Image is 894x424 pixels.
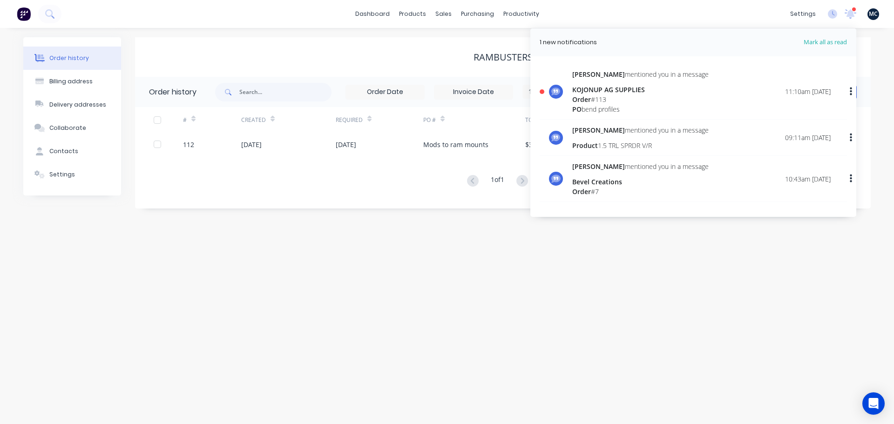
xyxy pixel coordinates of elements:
[346,85,424,99] input: Order Date
[183,140,194,149] div: 112
[572,162,625,171] span: [PERSON_NAME]
[572,187,709,196] div: # 7
[491,175,504,188] div: 1 of 1
[540,38,597,47] div: 1 new notifications
[869,10,878,18] span: MC
[239,83,332,101] input: Search...
[572,177,709,187] div: Bevel Creations
[786,7,820,21] div: settings
[499,7,544,21] div: productivity
[49,170,75,179] div: Settings
[336,116,363,124] div: Required
[49,147,78,155] div: Contacts
[456,7,499,21] div: purchasing
[572,69,709,79] div: mentioned you in a message
[23,163,121,186] button: Settings
[149,87,196,98] div: Order history
[23,93,121,116] button: Delivery addresses
[49,101,106,109] div: Delivery addresses
[572,126,625,135] span: [PERSON_NAME]
[431,7,456,21] div: sales
[434,85,513,99] input: Invoice Date
[423,140,488,149] div: Mods to ram mounts
[23,140,121,163] button: Contacts
[17,7,31,21] img: Factory
[423,107,525,133] div: PO #
[572,85,709,94] div: KOJONUP AG SUPPLIES
[394,7,431,21] div: products
[572,104,709,114] div: bend profiles
[23,116,121,140] button: Collaborate
[525,140,542,149] div: $3.30
[351,7,394,21] a: dashboard
[241,116,266,124] div: Created
[336,140,356,149] div: [DATE]
[862,392,885,415] div: Open Intercom Messenger
[785,133,831,142] div: 09:11am [DATE]
[49,77,93,86] div: Billing address
[572,141,709,150] div: 1.5 TRL SPRDR V/R
[785,174,831,184] div: 10:43am [DATE]
[572,141,598,150] span: Product
[572,162,709,171] div: mentioned you in a message
[525,116,561,124] div: Total Value
[183,116,187,124] div: #
[525,107,598,133] div: Total Value
[572,70,625,79] span: [PERSON_NAME]
[23,70,121,93] button: Billing address
[23,47,121,70] button: Order history
[572,125,709,135] div: mentioned you in a message
[183,107,241,133] div: #
[241,140,262,149] div: [DATE]
[423,116,436,124] div: PO #
[572,105,582,114] span: PO
[523,87,601,97] div: 14 Statuses
[770,38,847,47] span: Mark all as read
[336,107,423,133] div: Required
[241,107,336,133] div: Created
[474,52,533,63] div: Rambusters
[572,94,709,104] div: # 113
[572,187,591,196] span: Order
[572,95,591,104] span: Order
[49,54,89,62] div: Order history
[49,124,86,132] div: Collaborate
[785,87,831,96] div: 11:10am [DATE]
